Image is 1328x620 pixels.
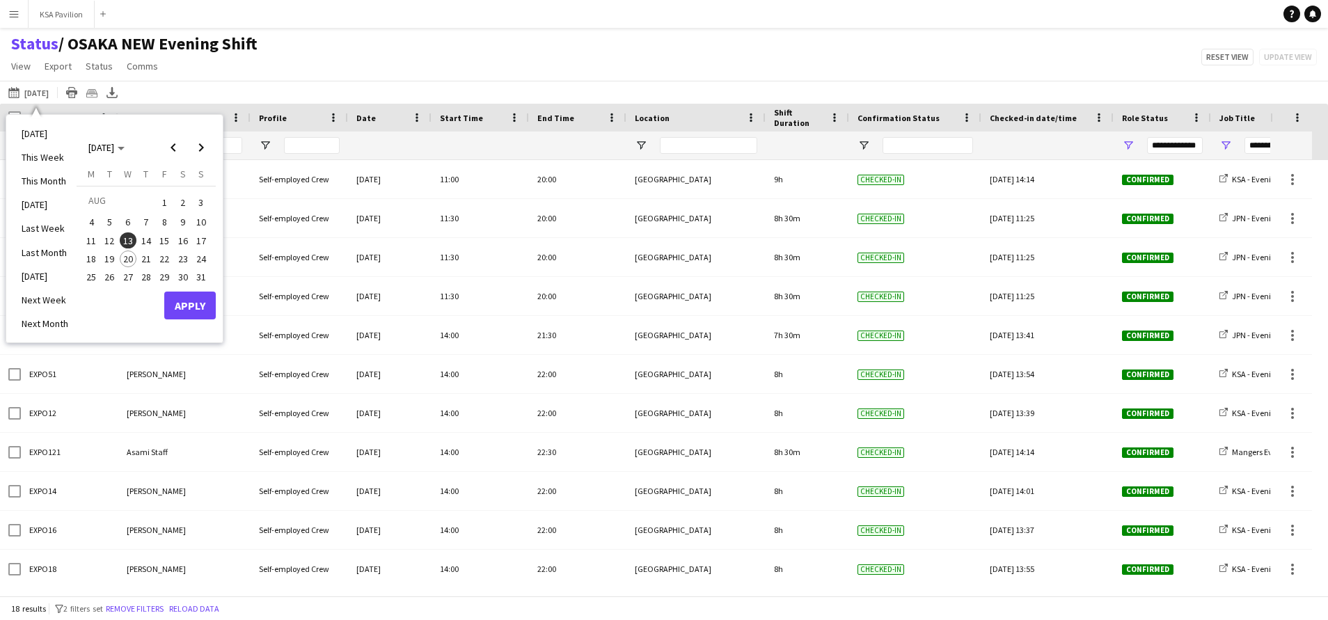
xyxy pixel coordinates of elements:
[159,134,187,161] button: Previous month
[138,251,155,267] span: 21
[857,175,904,185] span: Checked-in
[857,564,904,575] span: Checked-in
[1122,214,1173,224] span: Confirmed
[990,199,1105,237] div: [DATE] 11:25
[120,251,136,267] span: 20
[121,57,164,75] a: Comms
[104,84,120,101] app-action-btn: Export XLSX
[193,232,210,249] span: 17
[1122,525,1173,536] span: Confirmed
[164,292,216,319] button: Apply
[432,199,529,237] div: 11:30
[1232,213,1297,223] span: JPN - Evening Shift
[766,238,849,276] div: 8h 30m
[432,511,529,549] div: 14:00
[13,312,77,335] li: Next Month
[626,199,766,237] div: [GEOGRAPHIC_DATA]
[120,214,136,231] span: 6
[1122,139,1135,152] button: Open Filter Menu
[1232,525,1297,535] span: KSA - Evening Shift
[990,394,1105,432] div: [DATE] 13:39
[100,250,118,268] button: 19-08-2025
[13,241,77,264] li: Last Month
[990,511,1105,549] div: [DATE] 13:37
[156,251,173,267] span: 22
[137,268,155,286] button: 28-08-2025
[21,355,118,393] div: EXPO51
[626,511,766,549] div: [GEOGRAPHIC_DATA]
[766,199,849,237] div: 8h 30m
[626,277,766,315] div: [GEOGRAPHIC_DATA]
[626,238,766,276] div: [GEOGRAPHIC_DATA]
[529,511,626,549] div: 22:00
[82,232,100,250] button: 11-08-2025
[156,269,173,285] span: 29
[1122,486,1173,497] span: Confirmed
[127,113,149,123] span: Name
[990,113,1077,123] span: Checked-in date/time
[180,168,186,180] span: S
[251,277,348,315] div: Self-employed Crew
[193,269,210,285] span: 31
[857,408,904,419] span: Checked-in
[440,113,483,123] span: Start Time
[13,288,77,312] li: Next Week
[348,277,432,315] div: [DATE]
[1219,252,1297,262] a: JPN - Evening Shift
[127,525,186,535] span: [PERSON_NAME]
[11,60,31,72] span: View
[251,550,348,588] div: Self-employed Crew
[162,168,167,180] span: F
[990,277,1105,315] div: [DATE] 11:25
[45,60,72,72] span: Export
[29,113,81,123] span: Workforce ID
[1232,174,1297,184] span: KSA - Evening Shift
[774,107,824,128] span: Shift Duration
[58,33,258,54] span: OSAKA NEW Evening Shift
[635,139,647,152] button: Open Filter Menu
[173,268,191,286] button: 30-08-2025
[192,268,210,286] button: 31-08-2025
[119,232,137,250] button: 13-08-2025
[193,251,210,267] span: 24
[119,250,137,268] button: 20-08-2025
[1122,253,1173,263] span: Confirmed
[1232,486,1297,496] span: KSA - Evening Shift
[432,355,529,393] div: 14:00
[1122,175,1173,185] span: Confirmed
[1219,525,1297,535] a: KSA - Evening Shift
[156,193,173,212] span: 1
[857,214,904,224] span: Checked-in
[348,199,432,237] div: [DATE]
[143,168,148,180] span: T
[88,141,114,154] span: [DATE]
[529,472,626,510] div: 22:00
[857,525,904,536] span: Checked-in
[175,193,191,212] span: 2
[537,113,574,123] span: End Time
[857,253,904,263] span: Checked-in
[102,232,118,249] span: 12
[193,214,210,231] span: 10
[990,316,1105,354] div: [DATE] 13:41
[21,394,118,432] div: EXPO12
[857,369,904,380] span: Checked-in
[432,160,529,198] div: 11:00
[1219,291,1297,301] a: JPN - Evening Shift
[13,264,77,288] li: [DATE]
[626,394,766,432] div: [GEOGRAPHIC_DATA]
[11,33,58,54] a: Status
[80,57,118,75] a: Status
[883,137,973,154] input: Confirmation Status Filter Input
[432,472,529,510] div: 14:00
[529,355,626,393] div: 22:00
[1122,292,1173,302] span: Confirmed
[137,232,155,250] button: 14-08-2025
[529,238,626,276] div: 20:00
[107,168,112,180] span: T
[13,216,77,240] li: Last Week
[356,113,376,123] span: Date
[21,550,118,588] div: EXPO18
[251,394,348,432] div: Self-employed Crew
[1232,330,1297,340] span: JPN - Evening Shift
